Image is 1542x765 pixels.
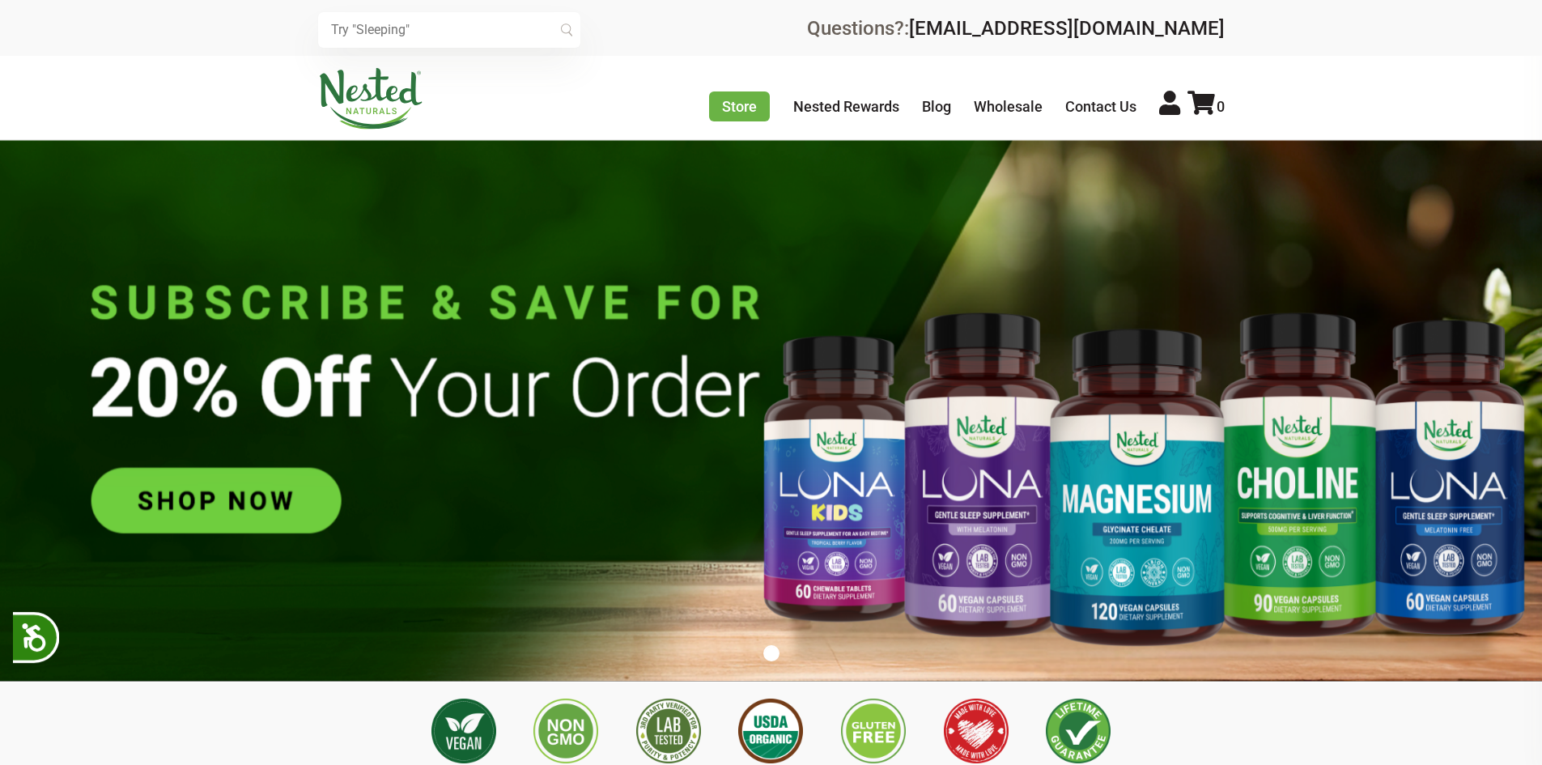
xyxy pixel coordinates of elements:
[709,91,770,121] a: Store
[944,699,1009,763] img: Made with Love
[974,98,1043,115] a: Wholesale
[318,68,423,130] img: Nested Naturals
[763,645,779,661] button: 1 of 1
[1217,98,1225,115] span: 0
[738,699,803,763] img: USDA Organic
[636,699,701,763] img: 3rd Party Lab Tested
[793,98,899,115] a: Nested Rewards
[318,12,580,48] input: Try "Sleeping"
[1065,98,1136,115] a: Contact Us
[909,17,1225,40] a: [EMAIL_ADDRESS][DOMAIN_NAME]
[1046,699,1111,763] img: Lifetime Guarantee
[431,699,496,763] img: Vegan
[533,699,598,763] img: Non GMO
[841,699,906,763] img: Gluten Free
[1187,98,1225,115] a: 0
[922,98,951,115] a: Blog
[807,19,1225,38] div: Questions?:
